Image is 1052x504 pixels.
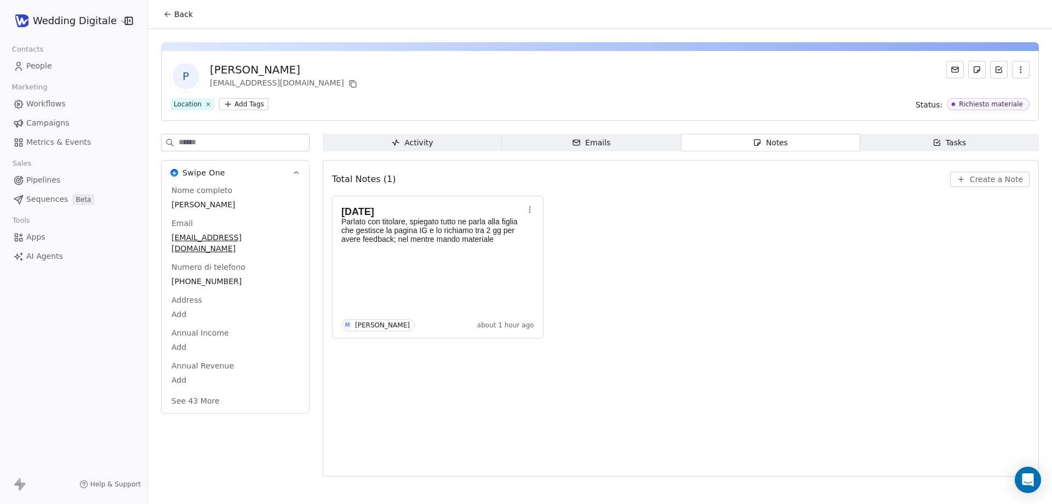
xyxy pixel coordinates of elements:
[572,137,610,149] div: Emails
[8,155,36,172] span: Sales
[79,480,141,489] a: Help & Support
[174,99,202,109] div: Location
[970,174,1023,185] span: Create a Note
[162,185,309,413] div: Swipe OneSwipe One
[26,98,66,110] span: Workflows
[162,161,309,185] button: Swipe OneSwipe One
[171,232,299,254] span: [EMAIL_ADDRESS][DOMAIN_NAME]
[9,133,139,151] a: Metrics & Events
[7,79,52,95] span: Marketing
[219,98,268,110] button: Add Tags
[9,228,139,246] a: Apps
[157,4,199,24] button: Back
[26,117,69,129] span: Campaigns
[477,321,534,330] span: about 1 hour ago
[9,114,139,132] a: Campaigns
[182,167,225,178] span: Swipe One
[90,480,141,489] span: Help & Support
[26,137,91,148] span: Metrics & Events
[169,218,195,229] span: Email
[391,137,433,149] div: Activity
[72,194,94,205] span: Beta
[26,231,45,243] span: Apps
[7,41,48,58] span: Contacts
[210,77,359,90] div: [EMAIL_ADDRESS][DOMAIN_NAME]
[26,251,63,262] span: AI Agents
[9,190,139,208] a: SequencesBeta
[169,360,236,371] span: Annual Revenue
[916,99,942,110] span: Status:
[171,342,299,353] span: Add
[933,137,967,149] div: Tasks
[169,262,248,273] span: Numero di telefono
[332,173,396,186] span: Total Notes (1)
[1015,467,1041,493] div: Open Intercom Messenger
[341,206,523,217] h1: [DATE]
[170,169,178,177] img: Swipe One
[26,60,52,72] span: People
[15,14,28,27] img: WD-pittogramma.png
[169,327,231,338] span: Annual Income
[9,57,139,75] a: People
[169,295,204,305] span: Address
[210,62,359,77] div: [PERSON_NAME]
[33,14,117,28] span: Wedding Digitale
[26,194,68,205] span: Sequences
[171,309,299,320] span: Add
[174,9,193,20] span: Back
[9,95,139,113] a: Workflows
[13,12,117,30] button: Wedding Digitale
[950,172,1030,187] button: Create a Note
[341,217,523,243] p: Parlato con titolare, spiegato tutto ne parla alla figlia che gestisce la pagina IG e lo richiamo...
[171,199,299,210] span: [PERSON_NAME]
[165,391,226,411] button: See 43 More
[26,174,60,186] span: Pipelines
[355,321,410,329] div: [PERSON_NAME]
[171,375,299,386] span: Add
[8,212,35,229] span: Tools
[173,63,199,89] span: P
[345,321,350,330] div: M
[9,171,139,189] a: Pipelines
[171,276,299,287] span: [PHONE_NUMBER]
[169,185,235,196] span: Nome completo
[9,247,139,265] a: AI Agents
[959,100,1023,108] div: Richiesto materiale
